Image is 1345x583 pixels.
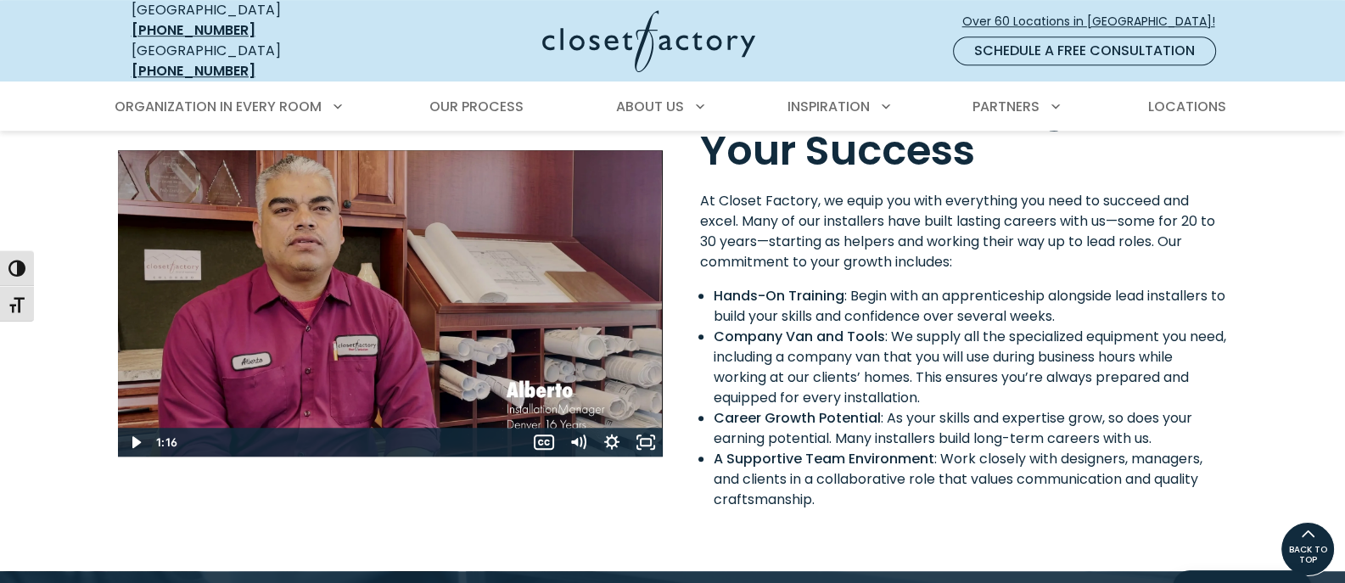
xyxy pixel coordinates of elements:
li: : As your skills and expertise grow, so does your earning potential. Many installers build long-t... [714,408,1228,449]
span: Our Process [429,97,524,116]
span: Over 60 Locations in [GEOGRAPHIC_DATA]! [962,13,1229,31]
li: : Begin with an apprenticeship alongside lead installers to build your skills and confidence over... [714,286,1228,327]
span: Organization in Every Room [115,97,322,116]
span: Inspiration [787,97,870,116]
nav: Primary Menu [103,83,1243,131]
span: BACK TO TOP [1281,545,1334,565]
a: Schedule a Free Consultation [953,36,1216,65]
span: About Us [616,97,684,116]
a: BACK TO TOP [1281,522,1335,576]
strong: A Supportive Team Environment [714,449,934,468]
a: Over 60 Locations in [GEOGRAPHIC_DATA]! [961,7,1230,36]
strong: Career Growth Potential [714,408,881,428]
a: [PHONE_NUMBER] [132,20,255,40]
a: [PHONE_NUMBER] [132,61,255,81]
img: Closet Factory Logo [542,10,755,72]
strong: Company Van and Tools [714,327,885,346]
strong: Hands-On Training [714,286,844,306]
div: [GEOGRAPHIC_DATA] [132,41,378,81]
li: : We supply all the specialized equipment you need, including a company van that you will use dur... [714,327,1228,408]
span: Partners [972,97,1040,116]
span: Your Success [700,121,975,179]
li: : Work closely with designers, managers, and clients in a collaborative role that values communic... [714,449,1228,510]
p: At Closet Factory, we equip you with everything you need to succeed and excel. Many of our instal... [700,191,1228,272]
span: Locations [1147,97,1225,116]
div: Play Wistia video [118,150,663,457]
